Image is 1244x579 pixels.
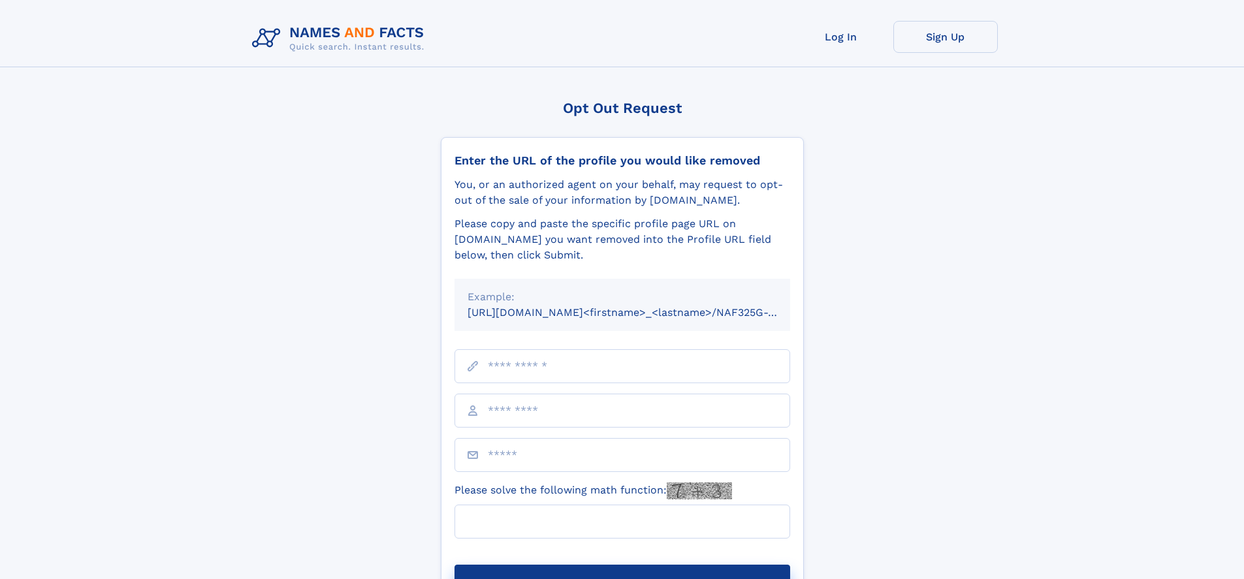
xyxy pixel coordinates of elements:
[468,289,777,305] div: Example:
[468,306,815,319] small: [URL][DOMAIN_NAME]<firstname>_<lastname>/NAF325G-xxxxxxxx
[455,482,732,499] label: Please solve the following math function:
[789,21,893,53] a: Log In
[455,177,790,208] div: You, or an authorized agent on your behalf, may request to opt-out of the sale of your informatio...
[441,100,804,116] div: Opt Out Request
[455,153,790,168] div: Enter the URL of the profile you would like removed
[455,216,790,263] div: Please copy and paste the specific profile page URL on [DOMAIN_NAME] you want removed into the Pr...
[247,21,435,56] img: Logo Names and Facts
[893,21,998,53] a: Sign Up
